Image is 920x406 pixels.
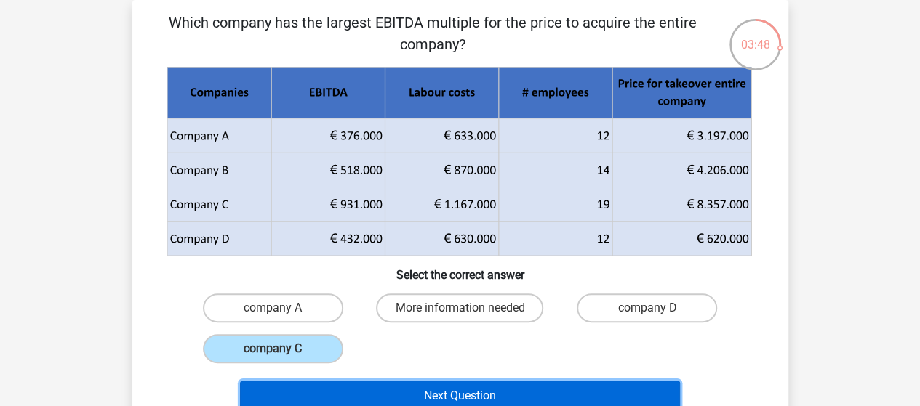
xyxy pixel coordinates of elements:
p: Which company has the largest EBITDA multiple for the price to acquire the entire company? [156,12,711,55]
label: company C [203,334,343,363]
label: More information needed [376,293,543,322]
label: company D [577,293,717,322]
div: 03:48 [728,17,783,54]
label: company A [203,293,343,322]
h6: Select the correct answer [156,256,765,282]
